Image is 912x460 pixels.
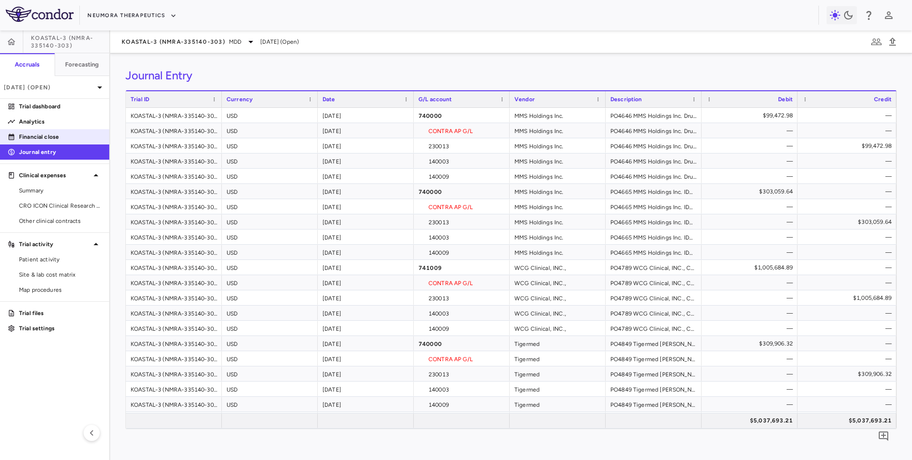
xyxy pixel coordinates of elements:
div: — [710,169,793,184]
span: Site & lab cost matrix [19,270,102,279]
div: — [710,245,793,260]
div: 740000 [414,108,510,123]
div: KOASTAL-3 (NMRA-335140-303) [126,336,222,351]
div: KOASTAL-3 (NMRA-335140-303) [126,245,222,259]
div: KOASTAL-3 (NMRA-335140-303) [126,397,222,412]
span: CRO ICON Clinical Research Limited [19,201,102,210]
div: — [806,245,892,260]
span: Vendor [514,96,535,103]
div: [DATE] [318,184,414,199]
div: MMS Holdings Inc. [510,153,606,168]
div: 140003 [414,230,510,244]
div: USD [222,245,318,259]
h6: Accruals [15,60,39,69]
div: KOASTAL-3 (NMRA-335140-303) [126,412,222,427]
div: [DATE] [318,260,414,275]
div: [DATE] [318,245,414,259]
div: CONTRA AP G/L [414,275,510,290]
span: Patient activity [19,255,102,264]
span: KOASTAL-3 (NMRA-335140-303) [122,38,225,46]
div: Tigermed [510,336,606,351]
div: ICON Clinical Research Limited [510,412,606,427]
div: USD [222,199,318,214]
div: 230013 [414,366,510,381]
div: KOASTAL-3 (NMRA-335140-303) [126,153,222,168]
div: — [806,397,892,412]
h3: Journal Entry [125,68,192,83]
div: USD [222,230,318,244]
div: PO4849 Tigermed [PERSON_NAME] specification and creation, Final Analysis (other tasks), Final Ana... [606,366,702,381]
button: Add comment [875,428,892,444]
div: 140009 [414,397,510,412]
div: 140009 [414,321,510,335]
span: KOASTAL-3 (NMRA-335140-303) [31,34,109,49]
span: Summary [19,186,102,195]
div: — [710,306,793,321]
span: Date [323,96,335,103]
span: Trial ID [131,96,149,103]
div: — [806,108,892,123]
div: — [806,123,892,138]
div: USD [222,275,318,290]
div: PO4646 MMS Holdings Inc. Drug Safety & Pharmacovigilance, Project Management, System Fees [606,123,702,138]
div: WCG Clinical, INC., [510,321,606,335]
div: USD [222,138,318,153]
span: Description [610,96,642,103]
div: PO4665 MMS Holdings Inc. IDMC Coordination, Project Management, System Fees [606,230,702,244]
div: [DATE] [318,290,414,305]
div: $309,906.32 [710,336,793,351]
div: KOASTAL-3 (NMRA-335140-303) [126,321,222,335]
div: Tigermed [510,351,606,366]
div: USD [222,184,318,199]
div: PO4789 WCG Clinical, INC., COA Management, Change Log #1, Data Processing & Data Monitoring, Devi... [606,275,702,290]
div: KOASTAL-3 (NMRA-335140-303) [126,184,222,199]
div: — [806,230,892,245]
div: USD [222,366,318,381]
div: $1,005,684.89 [710,260,793,275]
div: PO4789 WCG Clinical, INC., COA Management, Change Log #1, Data Processing & Data Monitoring, Devi... [606,290,702,305]
div: KOASTAL-3 (NMRA-335140-303) [126,123,222,138]
div: 741009 [414,260,510,275]
div: — [806,169,892,184]
div: PO4665 MMS Holdings Inc. IDMC Coordination, Project Management, System Fees [606,199,702,214]
div: — [710,397,793,412]
div: MMS Holdings Inc. [510,169,606,183]
div: WCG Clinical, INC., [510,306,606,320]
div: Tigermed [510,397,606,412]
div: [DATE] [318,397,414,412]
div: PO4646 MMS Holdings Inc. Drug Safety & Pharmacovigilance, Project Management, System Fees [606,138,702,153]
button: Neumora Therapeutics [87,8,177,23]
div: $303,059.64 [710,184,793,199]
div: — [806,153,892,169]
div: KOASTAL-3 (NMRA-335140-303) [126,108,222,123]
div: — [806,184,892,199]
div: — [710,321,793,336]
div: CONTRA AP G/L [414,123,510,138]
div: KOASTAL-3 (NMRA-335140-303) [126,214,222,229]
div: — [710,382,793,397]
div: — [806,382,892,397]
div: PO4665 MMS Holdings Inc. IDMC Coordination, Project Management, System Fees [606,245,702,259]
div: KOASTAL-3 (NMRA-335140-303) [126,169,222,183]
div: [DATE] [318,336,414,351]
p: Clinical expenses [19,171,90,180]
div: USD [222,306,318,320]
div: — [710,153,793,169]
div: $5,037,693.21 [710,413,793,428]
svg: Add comment [878,431,889,442]
div: — [710,290,793,306]
div: PO4963 ICON Clinical Research Limited DIRECT_FEES, INVESTIGATOR_FEES, PASS_THROUGH [606,412,702,427]
div: PO4646 MMS Holdings Inc. Drug Safety & Pharmacovigilance, Project Management, System Fees [606,153,702,168]
div: MMS Holdings Inc. [510,199,606,214]
img: logo-full-SnFGN8VE.png [6,7,74,22]
div: 230013 [414,138,510,153]
span: G/L account [418,96,452,103]
div: 140009 [414,169,510,183]
div: KOASTAL-3 (NMRA-335140-303) [126,230,222,244]
div: — [710,138,793,153]
div: KOASTAL-3 (NMRA-335140-303) [126,138,222,153]
div: USD [222,397,318,412]
div: 140003 [414,382,510,396]
div: [DATE] [318,275,414,290]
div: USD [222,336,318,351]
